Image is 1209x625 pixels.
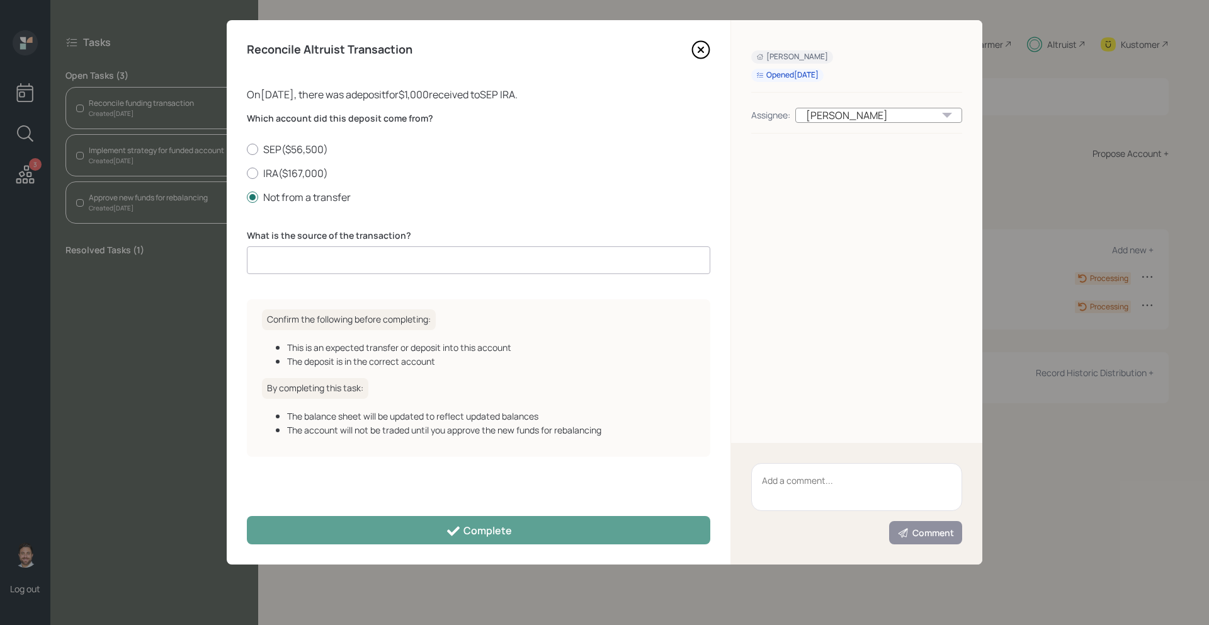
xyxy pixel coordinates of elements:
[247,87,710,102] div: On [DATE] , there was a deposit for $1,000 received to SEP IRA .
[247,190,710,204] label: Not from a transfer
[247,166,710,180] label: IRA ( $167,000 )
[287,355,695,368] div: The deposit is in the correct account
[446,524,512,539] div: Complete
[262,378,368,399] h6: By completing this task:
[247,229,710,242] label: What is the source of the transaction?
[247,142,710,156] label: SEP ( $56,500 )
[287,423,695,437] div: The account will not be traded until you approve the new funds for rebalancing
[751,108,790,122] div: Assignee:
[756,70,819,81] div: Opened [DATE]
[247,43,412,57] h4: Reconcile Altruist Transaction
[262,309,436,330] h6: Confirm the following before completing:
[897,527,954,539] div: Comment
[287,341,695,354] div: This is an expected transfer or deposit into this account
[795,108,962,123] div: [PERSON_NAME]
[247,516,710,544] button: Complete
[287,410,695,423] div: The balance sheet will be updated to reflect updated balances
[247,112,710,125] label: Which account did this deposit come from?
[889,521,962,544] button: Comment
[756,52,828,62] div: [PERSON_NAME]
